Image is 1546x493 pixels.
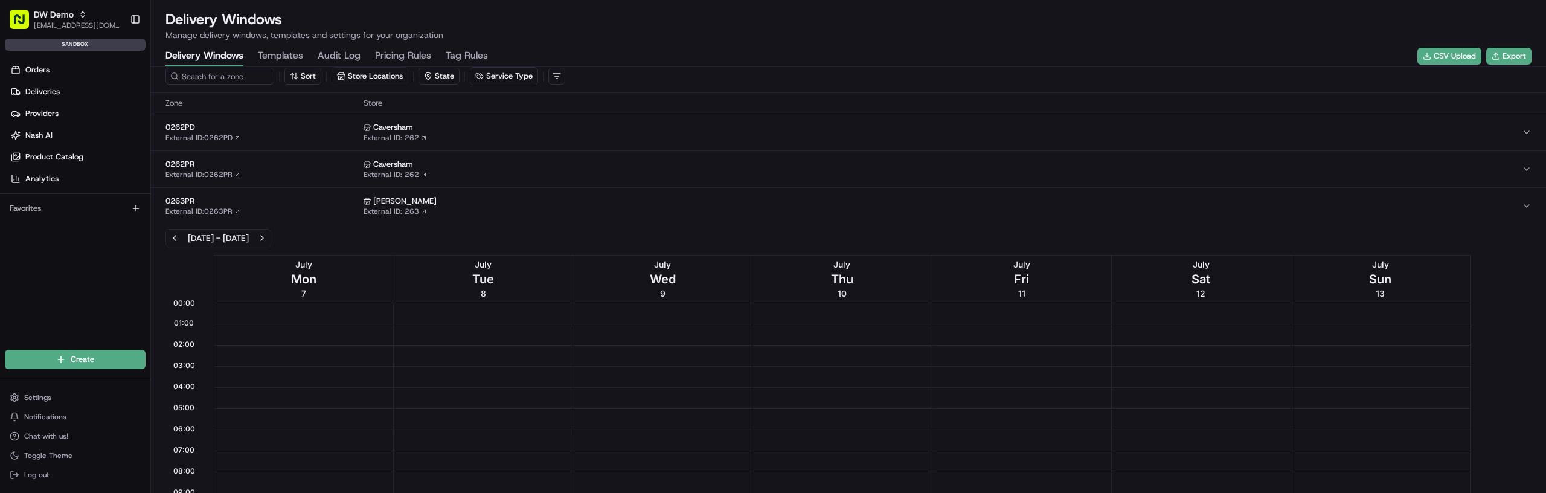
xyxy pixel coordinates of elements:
span: Nash AI [25,130,53,141]
span: 04:00 [173,382,195,391]
div: Start new chat [41,115,198,127]
span: 10 [838,288,847,300]
input: Search for a zone [165,68,274,85]
span: Mon [291,271,316,288]
span: 11 [1018,288,1025,300]
button: Log out [5,466,146,483]
button: Audit Log [318,46,361,66]
span: 0262PD [165,122,359,133]
a: External ID: 263 [364,207,428,216]
button: Toggle Theme [5,447,146,464]
button: DW Demo[EMAIL_ADDRESS][DOMAIN_NAME] [5,5,125,34]
span: Analytics [25,173,59,184]
div: Favorites [5,199,146,218]
button: Previous week [166,230,183,246]
button: DW Demo [34,8,74,21]
button: Store Locations [332,68,408,85]
span: 13 [1376,288,1385,300]
a: 💻API Documentation [97,170,199,192]
span: 06:00 [173,424,195,434]
span: Log out [24,470,49,480]
a: Nash AI [5,126,150,145]
button: State [419,68,460,85]
span: Sun [1369,271,1391,288]
span: July [1193,259,1210,271]
span: 05:00 [173,403,194,413]
span: Caversham [373,159,413,170]
span: Pylon [120,205,146,214]
span: 0262PR [165,159,359,170]
button: Export [1486,48,1532,65]
span: Fri [1014,271,1029,288]
span: Settings [24,393,51,402]
span: July [1372,259,1389,271]
button: Sort [284,68,321,85]
span: 7 [301,288,306,300]
span: July [833,259,850,271]
button: Create [5,350,146,369]
a: External ID: 262 [364,133,428,143]
span: 12 [1196,288,1205,300]
a: External ID:0263PR [165,207,241,216]
button: 0262PDExternal ID:0262PD CavershamExternal ID: 262 [151,114,1546,150]
button: Start new chat [205,119,220,134]
button: 0262PRExternal ID:0262PR CavershamExternal ID: 262 [151,151,1546,187]
span: Product Catalog [25,152,83,163]
button: CSV Upload [1417,48,1481,65]
a: External ID:0262PR [165,170,241,179]
span: API Documentation [114,175,194,187]
span: July [475,259,492,271]
span: Thu [831,271,853,288]
a: External ID: 262 [364,170,428,179]
button: Tag Rules [446,46,488,66]
button: Settings [5,389,146,406]
span: July [1013,259,1030,271]
button: Templates [258,46,303,66]
span: 02:00 [173,340,194,349]
span: Create [71,354,94,365]
span: 01:00 [174,318,194,328]
span: Tue [472,271,494,288]
div: We're available if you need us! [41,127,153,137]
div: [DATE] - [DATE] [188,232,249,244]
div: sandbox [5,39,146,51]
button: Service Type [470,68,537,85]
span: 07:00 [173,445,194,455]
input: Clear [31,78,199,91]
span: Knowledge Base [24,175,92,187]
div: 📗 [12,176,22,186]
span: 9 [660,288,666,300]
span: Sat [1192,271,1210,288]
button: Pricing Rules [375,46,431,66]
a: Providers [5,104,150,123]
span: Chat with us! [24,431,68,441]
img: Nash [12,12,36,36]
span: Wed [650,271,676,288]
span: July [295,259,312,271]
button: Next week [254,230,271,246]
a: Product Catalog [5,147,150,167]
span: Toggle Theme [24,451,72,460]
button: Delivery Windows [165,46,243,66]
span: Providers [25,108,59,119]
button: Notifications [5,408,146,425]
button: Chat with us! [5,428,146,445]
span: Store [364,98,1532,109]
a: Orders [5,60,150,80]
img: 1736555255976-a54dd68f-1ca7-489b-9aae-adbdc363a1c4 [12,115,34,137]
a: Analytics [5,169,150,188]
span: 00:00 [173,298,195,308]
button: [EMAIL_ADDRESS][DOMAIN_NAME] [34,21,120,30]
span: Deliveries [25,86,60,97]
a: External ID:0262PD [165,133,241,143]
span: 08:00 [173,466,195,476]
p: Welcome 👋 [12,48,220,68]
a: Powered byPylon [85,204,146,214]
span: 0263PR [165,196,359,207]
span: Zone [165,98,359,109]
span: 8 [481,288,486,300]
span: Notifications [24,412,66,422]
